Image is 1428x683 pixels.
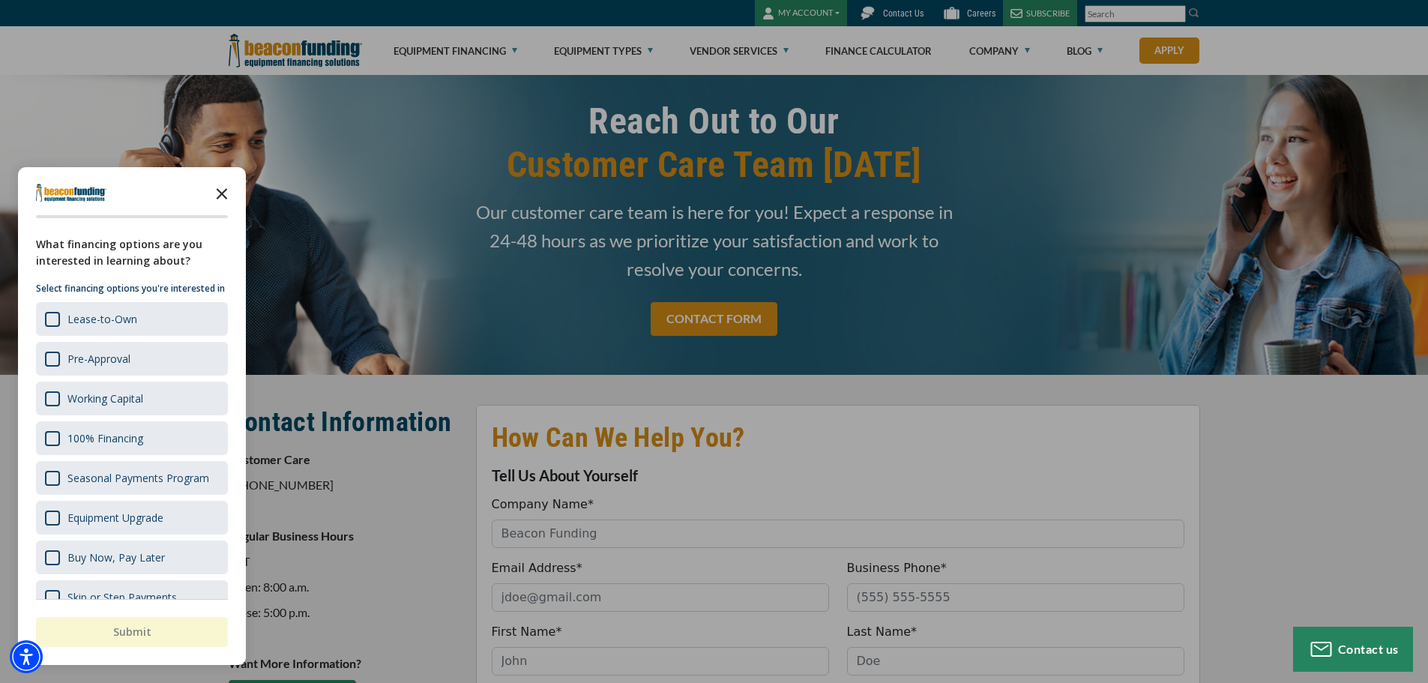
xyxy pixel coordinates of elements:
button: Contact us [1293,627,1413,672]
div: Seasonal Payments Program [36,461,228,495]
div: Survey [18,167,246,665]
div: 100% Financing [36,421,228,455]
div: Lease-to-Own [36,302,228,336]
div: Working Capital [36,382,228,415]
button: Submit [36,617,228,647]
img: Company logo [36,184,106,202]
div: What financing options are you interested in learning about? [36,236,228,269]
p: Select financing options you're interested in [36,281,228,296]
div: Pre-Approval [36,342,228,376]
div: Buy Now, Pay Later [67,550,165,565]
div: Skip or Step Payments [67,590,177,604]
div: Lease-to-Own [67,312,137,326]
div: Accessibility Menu [10,640,43,673]
div: Equipment Upgrade [36,501,228,535]
div: Seasonal Payments Program [67,471,209,485]
div: 100% Financing [67,431,143,445]
div: Pre-Approval [67,352,130,366]
span: Contact us [1338,642,1399,656]
button: Close the survey [207,178,237,208]
div: Buy Now, Pay Later [36,541,228,574]
div: Equipment Upgrade [67,511,163,525]
div: Working Capital [67,391,143,406]
div: Skip or Step Payments [36,580,228,614]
